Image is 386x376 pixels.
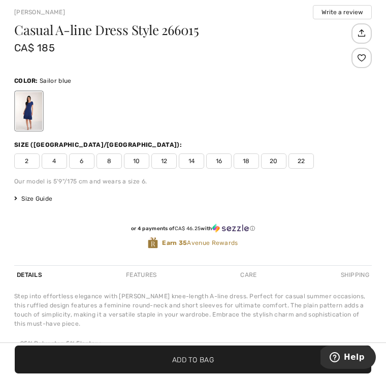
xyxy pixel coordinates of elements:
h1: Casual A-line Dress Style 266015 [14,23,342,37]
div: Care [238,266,259,284]
div: or 4 payments of with [14,224,372,233]
span: 10 [124,153,149,169]
img: Avenue Rewards [148,237,158,249]
span: 20 [261,153,286,169]
span: Size Guide [14,194,52,203]
span: Add to Bag [172,354,214,365]
span: 2 [14,153,40,169]
span: 14 [179,153,204,169]
iframe: Opens a widget where you can find more information [320,346,376,371]
span: 16 [206,153,232,169]
span: CA$ 185 [14,42,55,54]
span: 6 [69,153,94,169]
span: 8 [96,153,122,169]
button: Write a review [313,5,372,19]
span: 18 [234,153,259,169]
span: 4 [42,153,67,169]
button: Add to Bag [15,346,371,373]
img: Share [353,24,370,42]
img: Sezzle [212,224,249,233]
strong: Earn 35 [162,239,187,246]
span: Avenue Rewards [162,238,238,247]
span: 22 [288,153,314,169]
div: Step into effortless elegance with [PERSON_NAME] knee-length A-line dress. Perfect for casual sum... [14,292,372,328]
li: 95% Polyester, 5% Elastane [20,339,372,348]
a: [PERSON_NAME] [14,9,65,16]
span: Sailor blue [40,77,71,84]
div: Our model is 5'9"/175 cm and wears a size 6. [14,177,372,186]
div: Features [123,266,159,284]
span: 12 [151,153,177,169]
div: Details [14,266,45,284]
div: Sailor blue [16,92,42,130]
div: Shipping [338,266,372,284]
div: Size ([GEOGRAPHIC_DATA]/[GEOGRAPHIC_DATA]): [14,140,184,149]
span: CA$ 46.25 [175,226,201,232]
div: or 4 payments ofCA$ 46.25withSezzle Click to learn more about Sezzle [14,224,372,237]
span: Color: [14,77,38,84]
